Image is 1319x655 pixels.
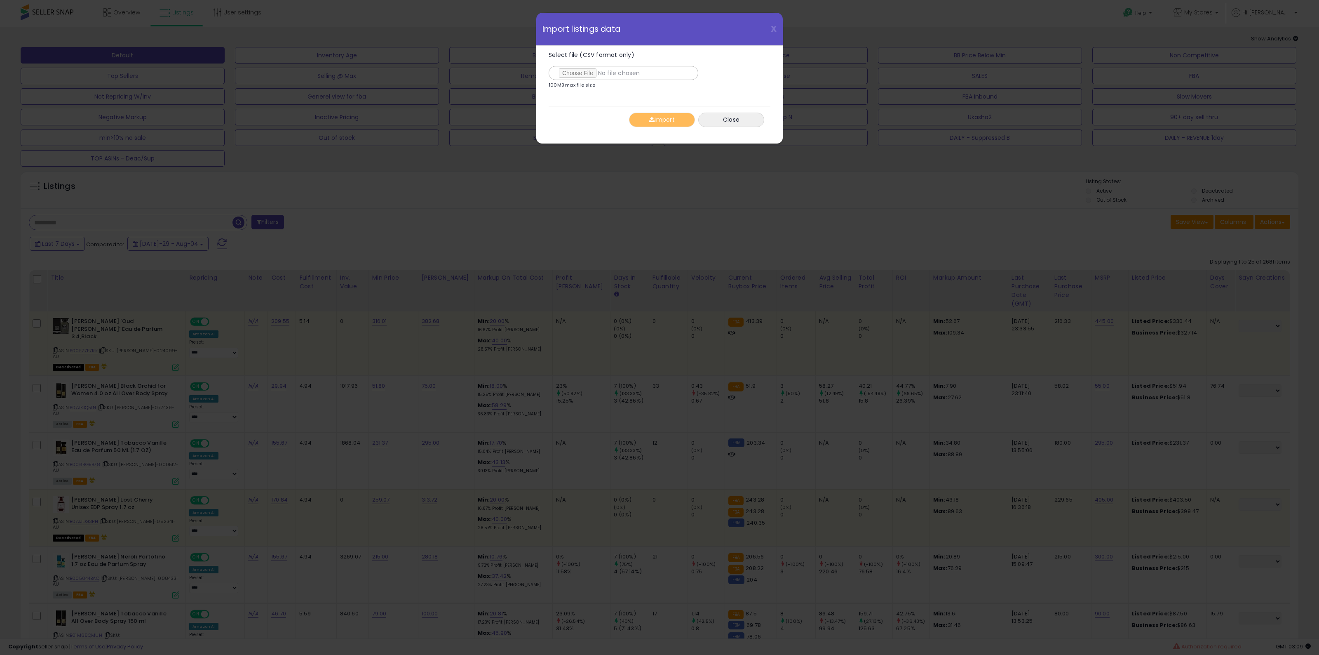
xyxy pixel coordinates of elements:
span: X [771,23,777,35]
button: Import [629,113,695,127]
button: Close [698,113,764,127]
span: Import listings data [542,25,620,33]
span: Select file (CSV format only) [549,51,634,59]
p: 100MB max file size [549,83,595,87]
